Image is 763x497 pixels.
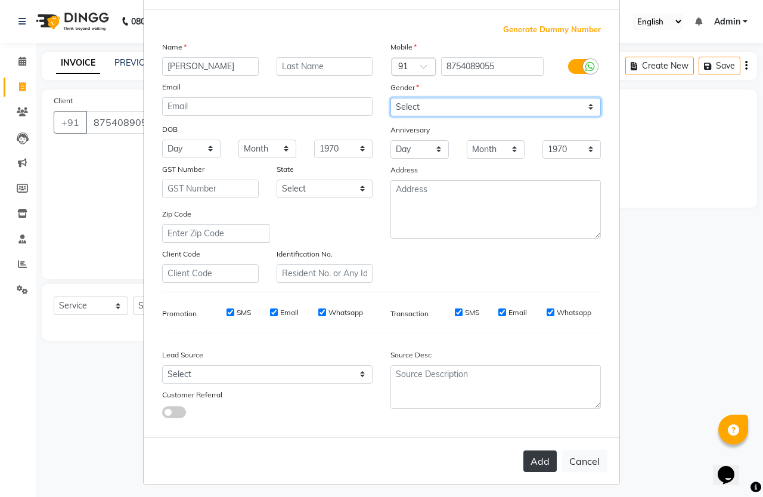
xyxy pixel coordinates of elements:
[162,390,222,400] label: Customer Referral
[562,450,607,473] button: Cancel
[280,307,299,318] label: Email
[465,307,479,318] label: SMS
[390,42,417,53] label: Mobile
[503,24,601,36] span: Generate Dummy Number
[508,307,527,318] label: Email
[441,57,544,76] input: Mobile
[162,350,203,360] label: Lead Source
[390,165,418,175] label: Address
[162,264,259,283] input: Client Code
[390,125,430,135] label: Anniversary
[162,124,178,135] label: DOB
[523,450,557,472] button: Add
[162,164,204,175] label: GST Number
[162,57,259,76] input: First Name
[277,164,294,175] label: State
[162,180,259,198] input: GST Number
[162,97,373,116] input: Email
[390,82,419,93] label: Gender
[277,57,373,76] input: Last Name
[162,249,200,260] label: Client Code
[162,209,191,220] label: Zip Code
[277,264,373,283] input: Resident No. or Any Id
[277,249,333,260] label: Identification No.
[162,308,197,319] label: Promotion
[390,350,432,360] label: Source Desc
[162,224,269,243] input: Enter Zip Code
[328,307,363,318] label: Whatsapp
[162,42,187,53] label: Name
[162,82,181,92] label: Email
[557,307,591,318] label: Whatsapp
[390,308,429,319] label: Transaction
[237,307,251,318] label: SMS
[713,449,751,485] iframe: chat widget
